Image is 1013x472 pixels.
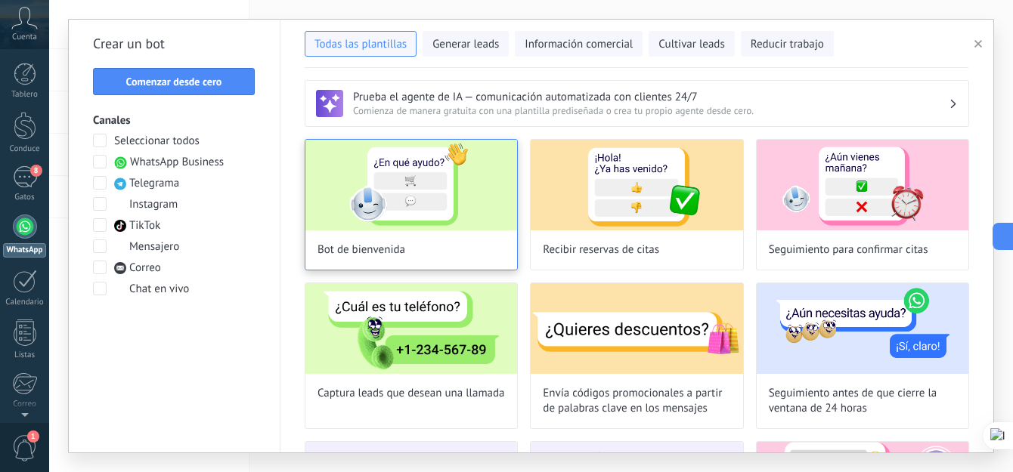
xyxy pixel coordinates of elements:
[129,282,189,297] span: Chat en vivo
[126,76,222,87] span: Comenzar desde cero
[129,218,160,233] span: TikTok
[432,37,499,52] span: Generar leads
[305,283,517,374] img: Captura leads que desean una llamada
[114,134,200,149] span: Seleccionar todos
[543,386,730,416] span: Envía códigos promocionales a partir de palabras clave en los mensajes
[30,165,42,177] span: 8
[757,140,968,230] img: Seguimiento para confirmar citas
[3,193,47,202] div: Gatos
[305,31,417,57] button: Todas las plantillas
[3,350,47,360] div: Listas
[515,31,643,57] button: Información comercial
[130,155,224,170] span: WhatsApp Business
[423,31,509,57] button: Generar leads
[3,144,47,154] div: Conduce
[129,176,179,191] span: Telegrama
[314,37,407,52] span: Todas las plantillas
[3,243,46,258] div: WhatsApp
[3,298,47,307] div: Calendario
[649,31,734,57] button: Cultivar leads
[353,90,949,104] h3: Prueba el agente de IA — comunicación automatizada con clientes 24/7
[129,239,179,255] span: Mensajero
[305,140,517,230] img: Bot de bienvenida
[318,386,505,401] span: Captura leads que desean una llamada
[3,90,47,100] div: Tablero
[129,261,161,276] span: Correo
[757,283,968,374] img: Seguimiento antes de que cierre la ventana de 24 horas
[769,242,928,258] span: Seguimiento para confirmar citas
[129,197,178,212] span: Instagram
[525,37,633,52] span: Información comercial
[769,386,956,416] span: Seguimiento antes de que cierre la ventana de 24 horas
[353,104,949,117] span: Comienza de manera gratuita con una plantilla prediseñada o crea tu propio agente desde cero.
[531,283,742,374] img: Envía códigos promocionales a partir de palabras clave en los mensajes
[751,37,824,52] span: Reducir trabajo
[12,32,37,42] span: Cuenta
[531,140,742,230] img: Recibir reservas de citas
[3,400,47,409] div: Correo
[741,31,834,57] button: Reducir trabajo
[318,242,405,258] span: Bot de bienvenida
[93,113,256,128] h3: Canales
[93,32,256,56] h2: Crear un bot
[93,68,255,95] button: Comenzar desde cero
[27,430,39,443] span: 1
[543,242,659,258] span: Recibir reservas de citas
[658,37,724,52] span: Cultivar leads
